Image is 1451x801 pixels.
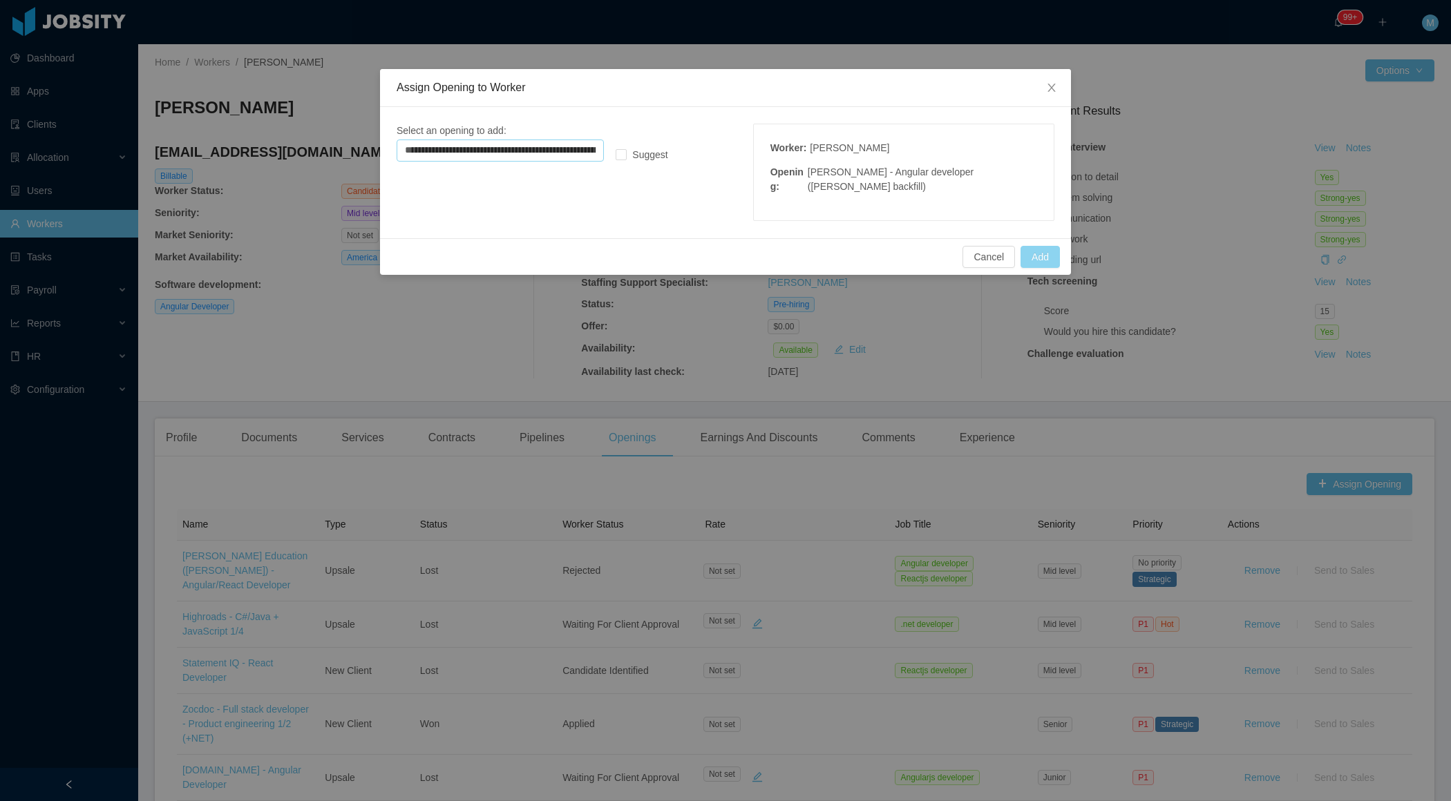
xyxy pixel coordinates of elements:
[1021,246,1060,268] button: Add
[1032,69,1071,108] button: Close
[397,80,1054,95] div: Assign Opening to Worker
[397,125,506,136] span: Select an opening to add:
[770,142,807,153] strong: Worker :
[1046,82,1057,93] i: icon: close
[808,166,974,192] span: [PERSON_NAME] - Angular developer ([PERSON_NAME] backfill)
[627,149,673,160] span: Suggest
[810,142,889,153] span: [PERSON_NAME]
[770,166,804,192] strong: Opening :
[962,246,1015,268] button: Cancel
